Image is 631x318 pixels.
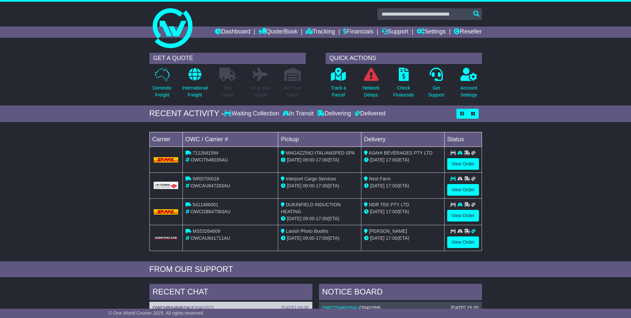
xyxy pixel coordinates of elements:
[362,85,379,98] p: Network Delays
[447,158,479,170] a: View Order
[417,27,446,38] a: Settings
[370,183,385,188] span: [DATE]
[316,157,328,162] span: 17:00
[369,202,409,207] span: NDR TEK PTY LTD
[393,85,414,98] p: Check Financials
[149,53,306,64] div: GET A QUOTE
[284,85,302,98] p: Air / Sea Depot
[316,216,328,221] span: 17:00
[152,85,172,98] p: Domestic Freight
[281,182,358,189] div: - (ETA)
[286,150,355,156] span: MAGAZZINO ITALIANSPED SPA
[447,236,479,248] a: View Order
[303,216,314,221] span: 09:00
[364,157,442,163] div: (ETA)
[215,27,250,38] a: Dashboard
[361,305,379,310] span: 3040269
[183,132,278,147] td: OWC / Carrier #
[393,67,414,102] a: CheckFinancials
[287,183,301,188] span: [DATE]
[281,215,358,222] div: - (ETA)
[364,208,442,215] div: (ETA)
[278,132,361,147] td: Pickup
[382,27,408,38] a: Support
[331,85,346,98] p: Track a Parcel
[361,132,444,147] td: Delivery
[362,67,380,102] a: NetworkDelays
[190,209,231,214] span: OWCGB647563AU
[152,67,172,102] a: DomesticFreight
[149,265,482,274] div: FROM OUR SUPPORT
[369,228,407,234] span: [PERSON_NAME]
[386,157,397,162] span: 17:00
[287,157,301,162] span: [DATE]
[182,67,208,102] a: InternationalFreight
[369,176,391,181] span: Nest Farm
[326,53,482,64] div: QUICK ACTIONS
[370,235,385,241] span: [DATE]
[316,183,328,188] span: 17:00
[364,182,442,189] div: (ETA)
[149,284,312,302] div: RECENT CHAT
[258,27,297,38] a: Quote/Book
[460,67,478,102] a: AccountSettings
[149,132,183,147] td: Carrier
[190,157,228,162] span: OWCIT646035AU
[281,305,309,311] div: [DATE] 09:06
[353,110,386,117] div: Delivered
[370,157,385,162] span: [DATE]
[460,85,477,98] p: Account Settings
[281,235,358,242] div: - (ETA)
[316,235,328,241] span: 17:00
[192,228,220,234] span: MS53264609
[192,176,219,181] span: WRD700018
[154,209,179,215] img: DHL.png
[370,209,385,214] span: [DATE]
[386,235,397,241] span: 17:00
[281,110,315,117] div: In Transit
[154,157,179,162] img: DHL.png
[154,182,179,189] img: GetCarrierServiceLogo
[319,284,482,302] div: NOTICE BOARD
[182,85,208,98] p: International Freight
[281,202,341,214] span: DUKINFIELD INDUCTION HEATING
[154,236,179,240] img: GetCarrierServiceLogo
[219,85,236,98] p: Full Loads
[281,157,358,163] div: - (ETA)
[369,150,432,156] span: ASAHI BEVERAGES PTY LTD
[192,202,218,207] span: 5411466001
[447,184,479,196] a: View Order
[428,67,445,102] a: GetSupport
[109,310,204,316] span: © One World Courier 2025. All rights reserved.
[153,305,309,311] div: ( )
[190,235,230,241] span: OWCAU641711AU
[303,235,314,241] span: 09:00
[286,176,336,181] span: Interport Cargo Services
[444,132,482,147] td: Status
[322,305,479,311] div: ( )
[192,150,218,156] span: 7112641594
[315,110,353,117] div: Delivering
[250,85,270,98] p: Air & Sea Freight
[303,157,314,162] span: 09:00
[153,305,193,310] a: OWCHR648462AU
[451,305,478,311] div: [DATE] 15:20
[428,85,444,98] p: Get Support
[287,235,301,241] span: [DATE]
[149,109,224,118] div: RECENT ACTIVITY -
[343,27,373,38] a: Financials
[454,27,482,38] a: Reseller
[386,183,397,188] span: 17:00
[303,183,314,188] span: 09:00
[286,228,328,234] span: Lavish Photo Booths
[306,27,335,38] a: Tracking
[331,67,346,102] a: Track aParcel
[224,110,281,117] div: Waiting Collection
[364,235,442,242] div: (ETA)
[190,183,230,188] span: OWCAU647283AU
[194,305,213,310] span: 3040352
[322,305,360,310] a: OWCIT646035AU
[386,209,397,214] span: 17:00
[287,216,301,221] span: [DATE]
[447,210,479,222] a: View Order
